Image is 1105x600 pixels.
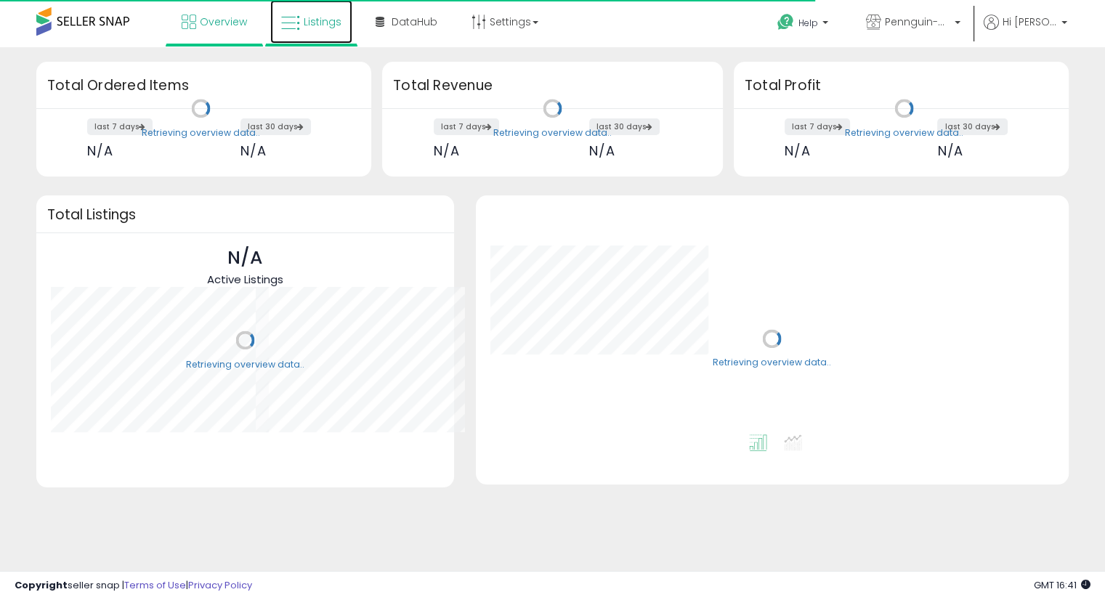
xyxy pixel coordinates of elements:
span: Help [798,17,818,29]
span: Pennguin-DE-Home [885,15,950,29]
div: Retrieving overview data.. [713,357,831,370]
div: Retrieving overview data.. [142,126,260,139]
span: Listings [304,15,341,29]
a: Privacy Policy [188,578,252,592]
strong: Copyright [15,578,68,592]
span: 2025-10-8 16:41 GMT [1034,578,1090,592]
span: Hi [PERSON_NAME] [1003,15,1057,29]
span: DataHub [392,15,437,29]
div: Retrieving overview data.. [845,126,963,139]
a: Help [766,2,843,47]
a: Terms of Use [124,578,186,592]
div: seller snap | | [15,579,252,593]
div: Retrieving overview data.. [186,358,304,371]
div: Retrieving overview data.. [493,126,612,139]
span: Overview [200,15,247,29]
a: Hi [PERSON_NAME] [984,15,1067,47]
i: Get Help [777,13,795,31]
